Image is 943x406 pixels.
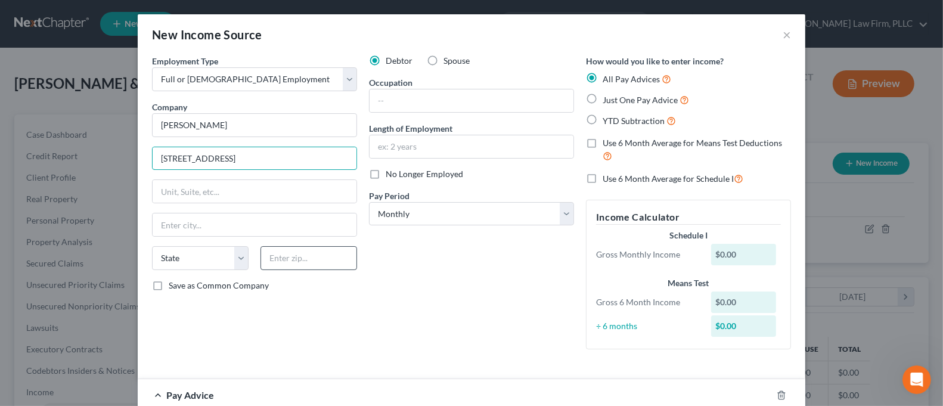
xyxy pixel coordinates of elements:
[590,249,705,261] div: Gross Monthly Income
[443,55,470,66] span: Spouse
[711,292,777,313] div: $0.00
[370,89,573,112] input: --
[711,244,777,265] div: $0.00
[152,113,357,137] input: Search company by name...
[19,130,186,212] div: The court has added a new Credit Counseling Field that we need to update upon filing. Please remo...
[590,296,705,308] div: Gross 6 Month Income
[590,320,705,332] div: ÷ 6 months
[8,5,30,27] button: go back
[386,169,463,179] span: No Longer Employed
[260,246,357,270] input: Enter zip...
[152,26,262,43] div: New Income Source
[369,122,452,135] label: Length of Employment
[10,290,228,310] textarea: Message…
[19,101,170,123] b: 🚨ATTN: [GEOGRAPHIC_DATA] of [US_STATE]
[76,315,85,324] button: Start recording
[18,315,28,324] button: Emoji picker
[34,7,53,26] img: Profile image for Katie
[153,213,356,236] input: Enter city...
[152,56,218,66] span: Employment Type
[369,76,412,89] label: Occupation
[153,180,356,203] input: Unit, Suite, etc...
[166,389,214,401] span: Pay Advice
[187,5,209,27] button: Home
[58,15,111,27] p: Active 2h ago
[603,74,660,84] span: All Pay Advices
[711,315,777,337] div: $0.00
[902,365,931,394] iframe: Intercom live chat
[209,5,231,26] div: Close
[10,94,229,245] div: Katie says…
[10,94,196,219] div: 🚨ATTN: [GEOGRAPHIC_DATA] of [US_STATE]The court has added a new Credit Counseling Field that we n...
[152,102,187,112] span: Company
[603,138,782,148] span: Use 6 Month Average for Means Test Deductions
[204,310,224,329] button: Send a message…
[603,116,665,126] span: YTD Subtraction
[57,315,66,324] button: Upload attachment
[169,280,269,290] span: Save as Common Company
[596,277,781,289] div: Means Test
[369,191,410,201] span: Pay Period
[596,210,781,225] h5: Income Calculator
[603,95,678,105] span: Just One Pay Advice
[38,315,47,324] button: Gif picker
[153,147,356,170] input: Enter address...
[386,55,412,66] span: Debtor
[596,230,781,241] div: Schedule I
[586,55,724,67] label: How would you like to enter income?
[370,135,573,158] input: ex: 2 years
[58,6,135,15] h1: [PERSON_NAME]
[603,173,734,184] span: Use 6 Month Average for Schedule I
[783,27,791,42] button: ×
[19,221,113,228] div: [PERSON_NAME] • [DATE]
